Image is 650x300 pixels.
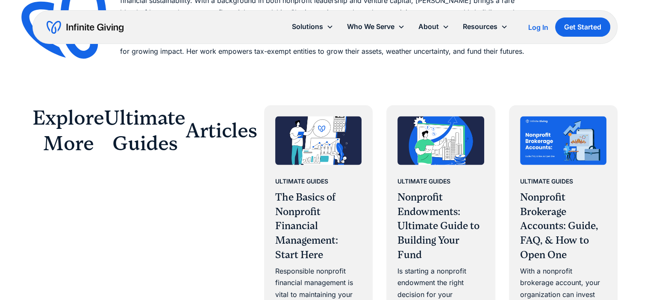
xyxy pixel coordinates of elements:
[456,17,515,36] div: Resources
[463,21,497,32] div: Resources
[285,17,340,36] div: Solutions
[520,190,606,262] h3: Nonprofit Brokerage Accounts: Guide, FAQ, & How to Open One
[104,105,185,156] h2: Ultimate Guides
[397,176,450,186] div: Ultimate Guides
[275,190,362,262] h3: The Basics of Nonprofit Financial Management: Start Here
[528,22,548,32] a: Log In
[275,176,328,186] div: Ultimate Guides
[347,21,394,32] div: Who We Serve
[120,34,530,57] p: As a trusted advisor and advocate, [PERSON_NAME] is reshaping how nonprofits think about money as...
[418,21,439,32] div: About
[292,21,323,32] div: Solutions
[47,20,124,34] a: home
[340,17,412,36] div: Who We Serve
[555,17,610,37] a: Get Started
[32,105,104,156] h2: Explore More
[520,176,573,186] div: Ultimate Guides
[412,17,456,36] div: About
[397,190,484,262] h3: Nonprofit Endowments: Ultimate Guide to Building Your Fund
[528,24,548,31] div: Log In
[185,118,257,143] h2: Articles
